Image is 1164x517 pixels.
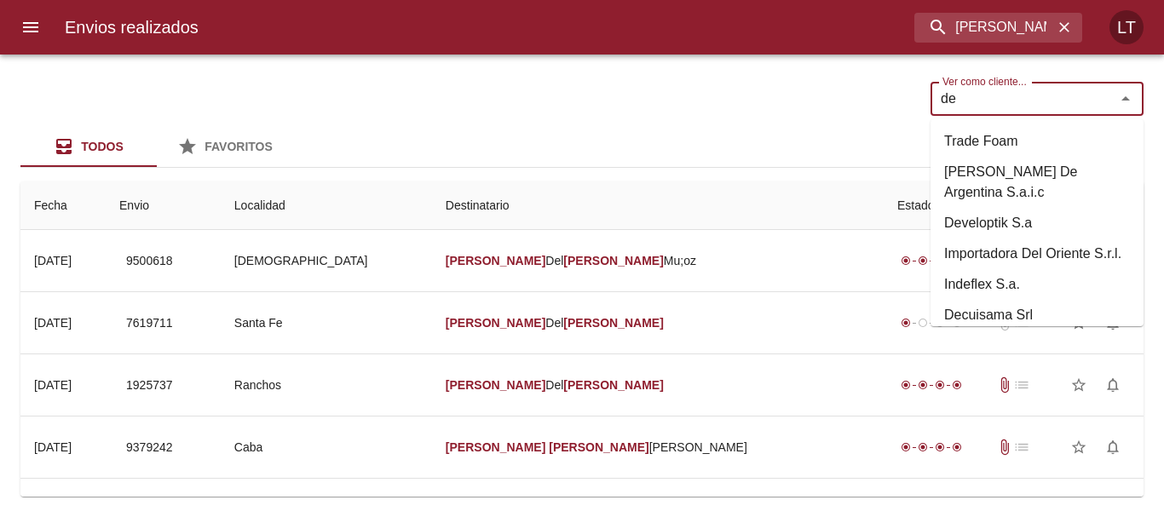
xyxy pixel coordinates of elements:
span: No tiene pedido asociado [1013,439,1030,456]
td: Del Mu;oz [432,230,884,291]
span: Tiene documentos adjuntos [996,376,1013,393]
em: [PERSON_NAME] [549,440,648,454]
span: star_border [1070,376,1087,393]
div: [DATE] [34,316,72,330]
th: Localidad [221,181,432,230]
em: [PERSON_NAME] [563,254,663,267]
span: radio_button_checked [952,442,962,452]
td: Santa Fe [221,292,432,353]
span: radio_button_checked [901,442,911,452]
button: 7619711 [119,307,180,339]
li: Decuisama Srl [931,300,1144,330]
h6: Envios realizados [65,14,199,41]
span: 1925737 [126,375,173,396]
em: [PERSON_NAME] [446,254,545,267]
span: radio_button_checked [901,256,911,266]
span: 9379242 [126,437,173,458]
td: Ranchos [221,354,432,416]
button: Activar notificaciones [1096,368,1130,402]
span: 9500618 [126,250,173,272]
span: Favoritos [205,140,273,153]
span: radio_button_checked [901,380,911,390]
button: Activar notificaciones [1096,430,1130,464]
div: [DATE] [34,254,72,267]
span: radio_button_checked [901,318,911,328]
button: menu [10,7,51,48]
em: [PERSON_NAME] [446,440,545,454]
th: Fecha [20,181,106,230]
li: Trade Foam [931,126,1144,157]
span: radio_button_checked [935,442,945,452]
button: Agregar a favoritos [1062,368,1096,402]
li: Importadora Del Oriente S.r.l. [931,238,1144,269]
span: Todos [81,140,124,153]
span: 7619711 [126,313,173,334]
em: [PERSON_NAME] [563,316,663,330]
button: 1925737 [119,370,180,401]
div: Tabs Envios [20,126,293,167]
span: No tiene pedido asociado [1013,376,1030,393]
span: radio_button_checked [935,380,945,390]
li: Indeflex S.a. [931,269,1144,300]
li: Developtik S.a [931,208,1144,238]
th: Envio [106,181,221,230]
em: [PERSON_NAME] [446,316,545,330]
span: notifications_none [1104,439,1121,456]
button: 9500618 [119,245,180,277]
td: Caba [221,416,432,478]
div: LT [1109,10,1144,44]
span: radio_button_checked [918,380,928,390]
div: [DATE] [34,378,72,392]
th: Estado [884,181,1144,230]
span: radio_button_checked [918,442,928,452]
div: [DATE] [34,440,72,454]
em: [PERSON_NAME] [563,378,663,392]
span: Tiene documentos adjuntos [996,439,1013,456]
span: radio_button_checked [918,256,928,266]
th: Destinatario [432,181,884,230]
span: star_border [1070,439,1087,456]
span: radio_button_unchecked [918,318,928,328]
input: buscar [914,13,1053,43]
button: Close [1114,87,1138,111]
em: [PERSON_NAME] [446,378,545,392]
button: Agregar a favoritos [1062,430,1096,464]
button: 9379242 [119,432,180,463]
td: [PERSON_NAME] [432,416,884,478]
td: [DEMOGRAPHIC_DATA] [221,230,432,291]
span: radio_button_checked [952,380,962,390]
td: Del [432,354,884,416]
div: Abrir información de usuario [1109,10,1144,44]
span: notifications_none [1104,376,1121,393]
li: [PERSON_NAME] De Argentina S.a.i.c [931,157,1144,208]
td: Del [432,292,884,353]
